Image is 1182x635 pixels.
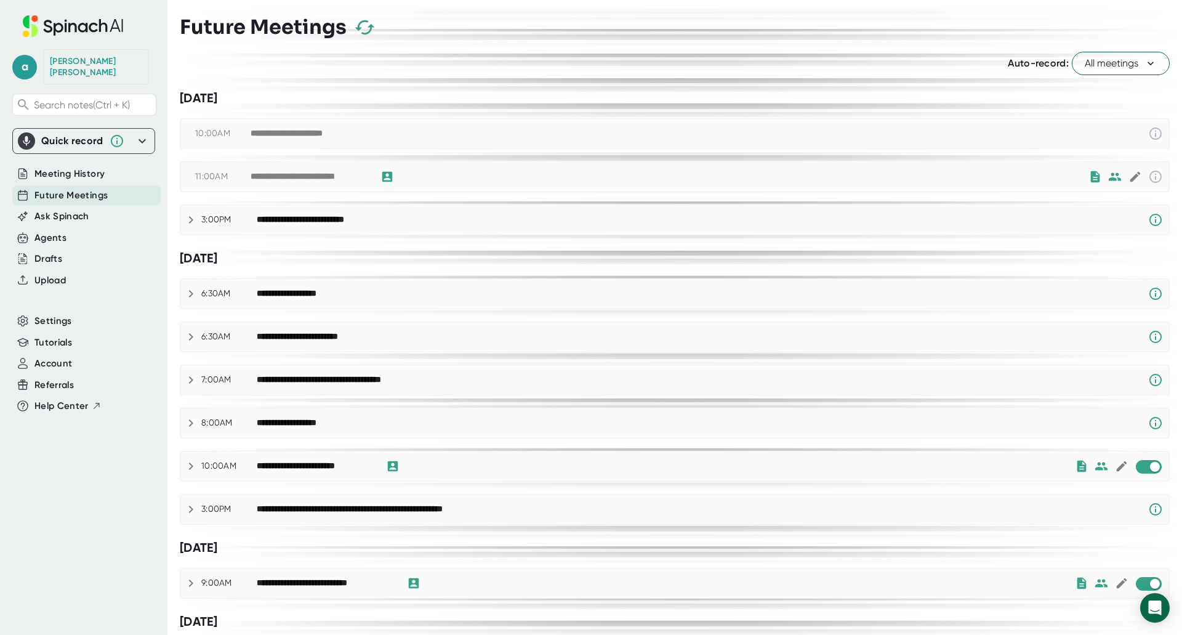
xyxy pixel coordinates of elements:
button: Settings [34,314,72,328]
span: Help Center [34,399,89,413]
div: [DATE] [180,614,1170,629]
h3: Future Meetings [180,15,347,39]
svg: This event has already passed [1148,169,1163,184]
button: All meetings [1072,52,1170,75]
svg: Spinach requires a video conference link. [1148,502,1163,517]
span: Auto-record: [1008,57,1069,69]
span: All meetings [1085,56,1157,71]
div: 9:00AM [201,578,257,589]
div: Tim Olson [50,56,142,78]
button: Account [34,357,72,371]
div: Quick record [18,129,150,153]
div: [DATE] [180,540,1170,556]
div: 8:00AM [201,418,257,429]
div: 11:00AM [195,171,251,182]
svg: Spinach requires a video conference link. [1148,286,1163,301]
div: 6:30AM [201,331,257,342]
div: 3:00PM [201,504,257,515]
button: Meeting History [34,167,105,181]
svg: This event has already passed [1148,126,1163,141]
svg: Spinach requires a video conference link. [1148,330,1163,344]
svg: Spinach requires a video conference link. [1148,373,1163,387]
div: Quick record [41,135,103,147]
div: Open Intercom Messenger [1140,593,1170,623]
button: Ask Spinach [34,209,89,224]
div: 7:00AM [201,374,257,386]
button: Drafts [34,252,62,266]
div: 6:30AM [201,288,257,299]
span: Search notes (Ctrl + K) [34,99,130,111]
span: a [12,55,37,79]
button: Tutorials [34,336,72,350]
div: [DATE] [180,91,1170,106]
button: Agents [34,231,66,245]
button: Referrals [34,378,74,392]
button: Help Center [34,399,102,413]
div: [DATE] [180,251,1170,266]
button: Future Meetings [34,188,108,203]
div: 3:00PM [201,214,257,225]
svg: Spinach requires a video conference link. [1148,212,1163,227]
div: 10:00AM [195,128,251,139]
button: Upload [34,273,66,288]
div: 10:00AM [201,461,257,472]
